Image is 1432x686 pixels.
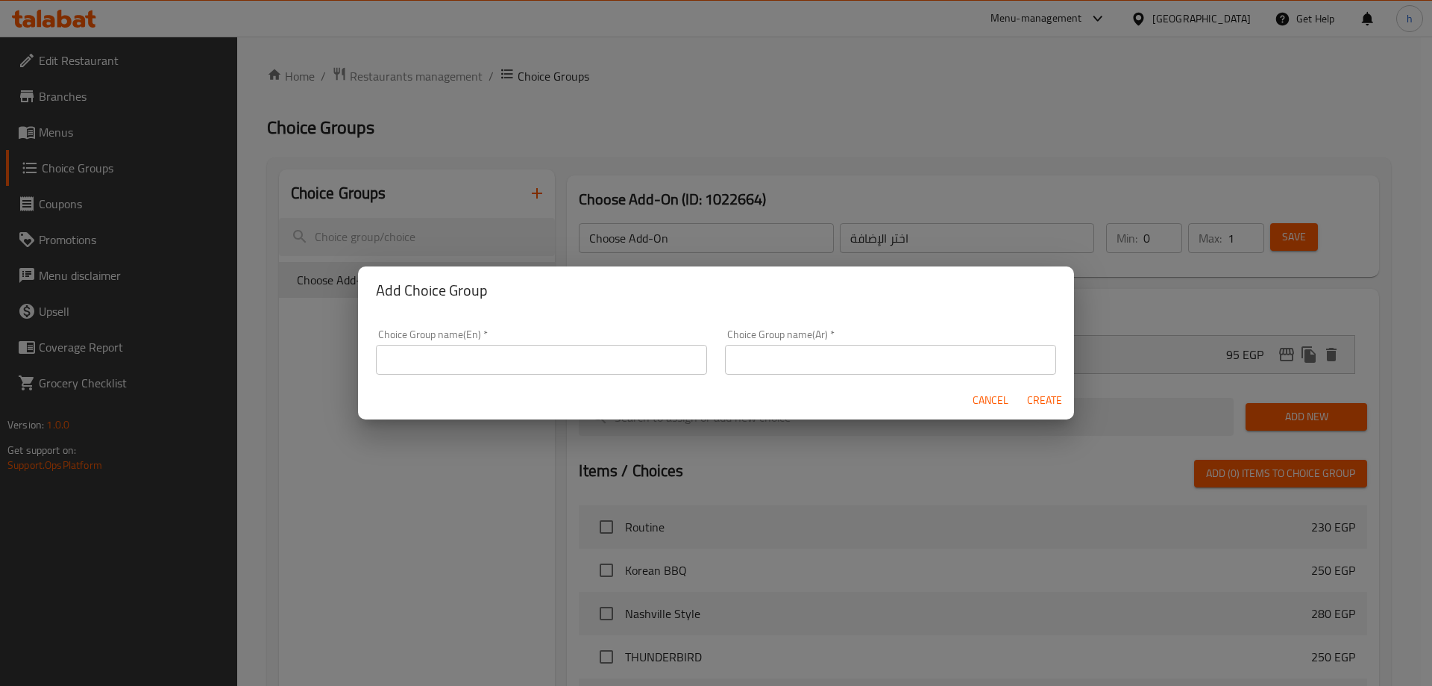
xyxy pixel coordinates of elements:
button: Create [1020,387,1068,414]
span: Cancel [973,391,1008,410]
input: Please enter Choice Group name(en) [376,345,707,375]
button: Cancel [967,387,1014,414]
span: Create [1026,391,1062,410]
input: Please enter Choice Group name(ar) [725,345,1056,375]
h2: Add Choice Group [376,278,1056,302]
